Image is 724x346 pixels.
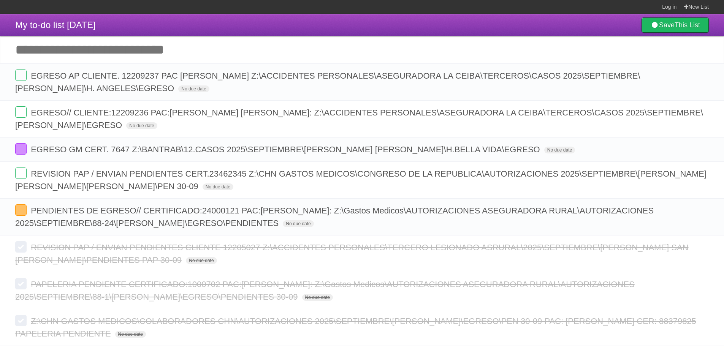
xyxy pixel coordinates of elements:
a: SaveThis List [642,17,709,33]
label: Done [15,278,27,289]
span: No due date [283,220,314,227]
label: Done [15,167,27,179]
label: Done [15,204,27,216]
span: PENDIENTES DE EGRESO// CERTIFICADO:24000121 PAC:[PERSON_NAME]: Z:\Gastos Medicos\AUTORIZACIONES A... [15,206,654,228]
span: REVISION PAP / ENVIAN PENDIENTES CERT.23462345 Z:\CHN GASTOS MEDICOS\CONGRESO DE LA REPUBLICA\AUT... [15,169,707,191]
span: My to-do list [DATE] [15,20,96,30]
span: EGRESO GM CERT. 7647 Z:\BANTRAB\12.CASOS 2025\SEPTIEMBRE\[PERSON_NAME] [PERSON_NAME]\H.BELLA VIDA... [31,145,542,154]
span: REVISION PAP / ENVIAN PENDIENTES CLIENTE 12205027 Z:\ACCIDENTES PERSONALES\TERCERO LESIONADO ASRU... [15,243,689,265]
span: No due date [126,122,157,129]
span: EGRESO// CLIENTE:12209236 PAC:[PERSON_NAME] [PERSON_NAME]: Z:\ACCIDENTES PERSONALES\ASEGURADORA L... [15,108,703,130]
span: PAPELERIA PENDIENTE CERTIFICADO:1000702 PAC:[PERSON_NAME]: Z:\Gastos Medicos\AUTORIZACIONES ASEGU... [15,280,635,302]
label: Done [15,241,27,253]
b: This List [675,21,700,29]
span: No due date [178,85,209,92]
span: No due date [302,294,333,301]
label: Done [15,70,27,81]
span: No due date [544,147,575,153]
label: Done [15,106,27,118]
span: No due date [203,183,233,190]
span: EGRESO AP CLIENTE. 12209237 PAC [PERSON_NAME] Z:\ACCIDENTES PERSONALES\ASEGURADORA LA CEIBA\TERCE... [15,71,640,93]
span: No due date [115,331,146,338]
label: Done [15,315,27,326]
span: Z:\CHN GASTOS MEDICOS\COLABORADORES CHN\AUTORIZACIONES 2025\SEPTIEMBRE\[PERSON_NAME]\EGRESO\PEN 3... [15,316,696,338]
span: No due date [186,257,217,264]
label: Done [15,143,27,155]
